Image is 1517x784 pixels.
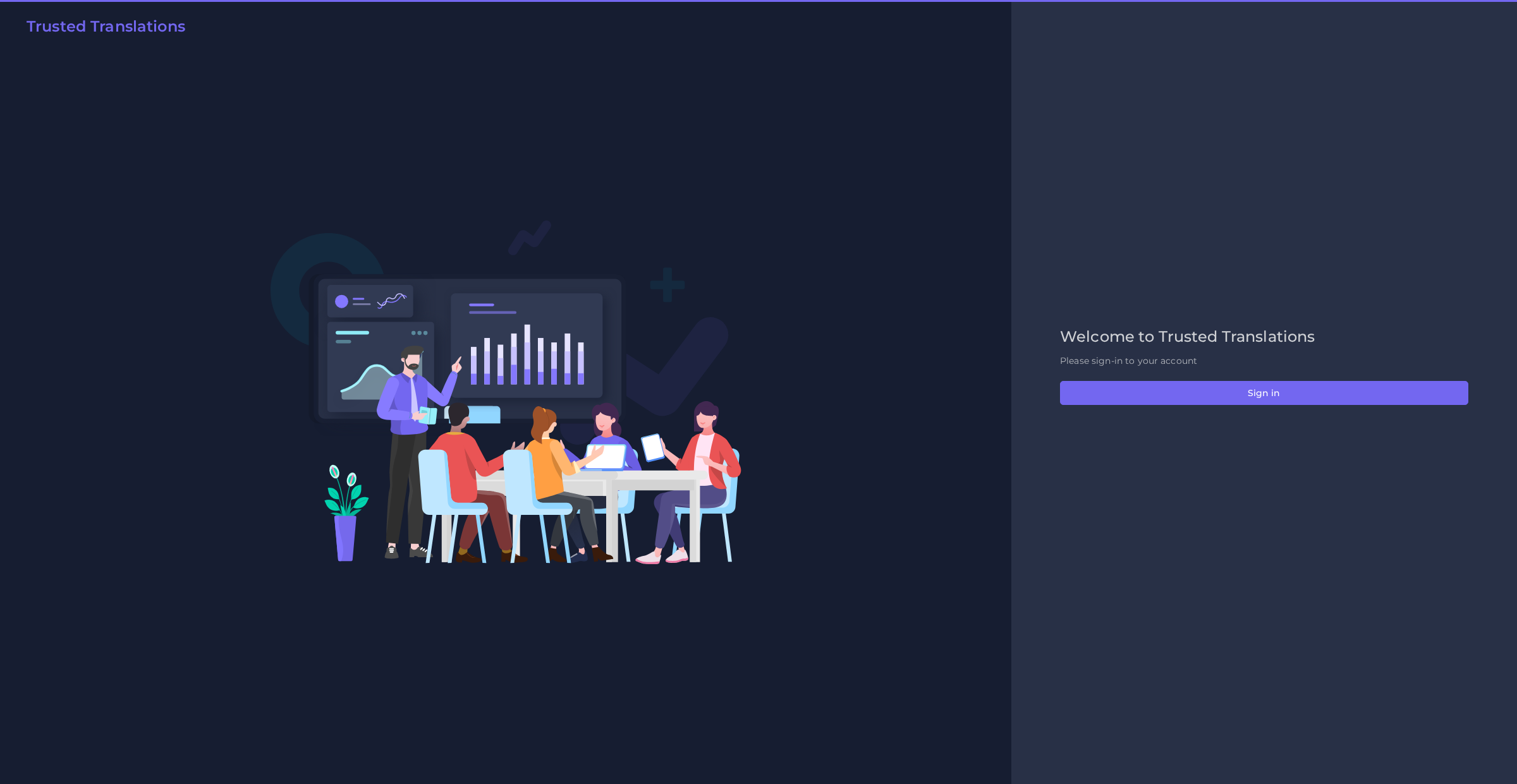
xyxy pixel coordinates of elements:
[1060,354,1468,368] p: Please sign-in to your account
[1060,381,1468,405] button: Sign in
[27,18,185,36] h2: Trusted Translations
[18,18,185,40] a: Trusted Translations
[270,219,742,565] img: Login V2
[1060,328,1468,346] h2: Welcome to Trusted Translations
